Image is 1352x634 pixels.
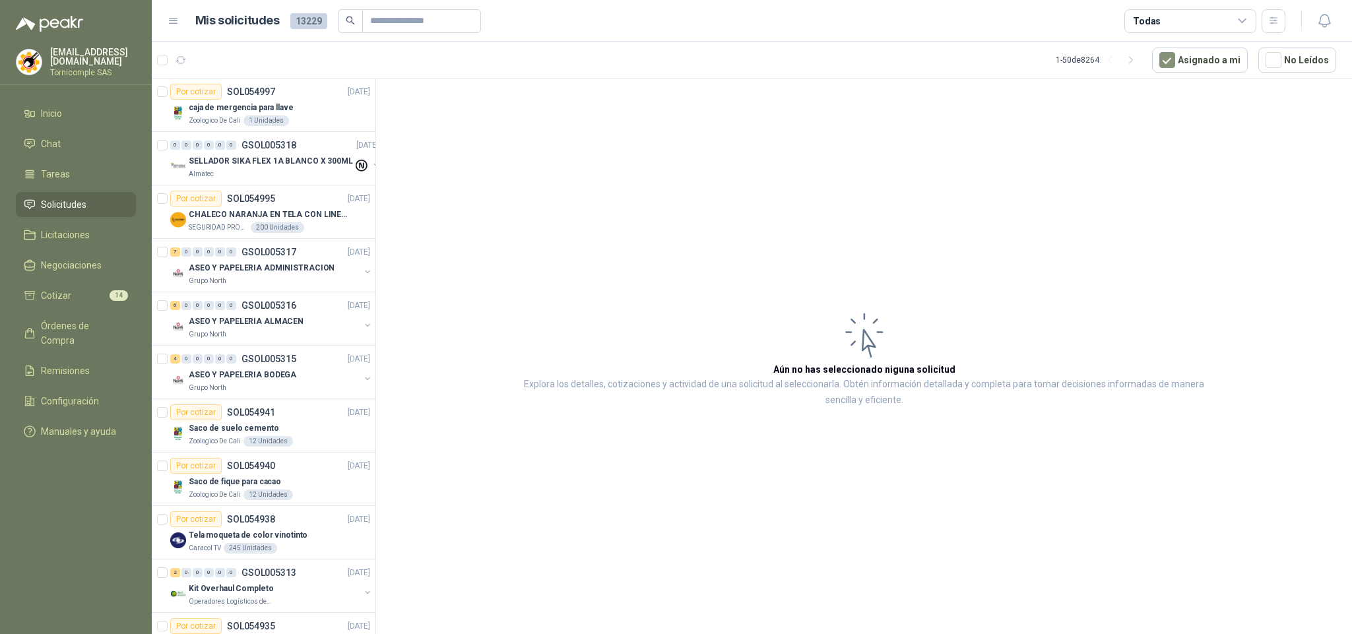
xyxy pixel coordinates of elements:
[215,301,225,310] div: 0
[41,394,99,408] span: Configuración
[170,511,222,527] div: Por cotizar
[41,258,102,272] span: Negociaciones
[348,300,370,312] p: [DATE]
[16,131,136,156] a: Chat
[170,137,381,179] a: 0 0 0 0 0 0 GSOL005318[DATE] Company LogoSELLADOR SIKA FLEX 1A BLANCO X 300MLAlmatec
[348,353,370,365] p: [DATE]
[170,265,186,281] img: Company Logo
[193,354,203,364] div: 0
[152,399,375,453] a: Por cotizarSOL054941[DATE] Company LogoSaco de suelo cementoZoologico De Cali12 Unidades
[189,155,353,168] p: SELLADOR SIKA FLEX 1A BLANCO X 300ML
[243,490,293,500] div: 12 Unidades
[170,532,186,548] img: Company Logo
[16,49,42,75] img: Company Logo
[224,543,277,554] div: 245 Unidades
[189,422,278,435] p: Saco de suelo cemento
[170,84,222,100] div: Por cotizar
[189,208,353,221] p: CHALECO NARANJA EN TELA CON LINEAS REFLECTIVAS
[170,404,222,420] div: Por cotizar
[170,568,180,577] div: 2
[152,185,375,239] a: Por cotizarSOL054995[DATE] Company LogoCHALECO NARANJA EN TELA CON LINEAS REFLECTIVASSEGURIDAD PR...
[189,490,241,500] p: Zoologico De Cali
[241,301,296,310] p: GSOL005316
[181,301,191,310] div: 0
[170,458,222,474] div: Por cotizar
[170,372,186,388] img: Company Logo
[16,313,136,353] a: Órdenes de Compra
[110,290,128,301] span: 14
[16,222,136,247] a: Licitaciones
[170,244,373,286] a: 7 0 0 0 0 0 GSOL005317[DATE] Company LogoASEO Y PAPELERIA ADMINISTRACIONGrupo North
[773,362,955,377] h3: Aún no has seleccionado niguna solicitud
[348,513,370,526] p: [DATE]
[170,426,186,441] img: Company Logo
[16,162,136,187] a: Tareas
[290,13,327,29] span: 13229
[181,354,191,364] div: 0
[170,351,373,393] a: 4 0 0 0 0 0 GSOL005315[DATE] Company LogoASEO Y PAPELERIA BODEGAGrupo North
[152,79,375,132] a: Por cotizarSOL054997[DATE] Company Logocaja de mergencia para llaveZoologico De Cali1 Unidades
[189,383,226,393] p: Grupo North
[1152,48,1248,73] button: Asignado a mi
[41,137,61,151] span: Chat
[189,262,335,274] p: ASEO Y PAPELERIA ADMINISTRACION
[170,191,222,206] div: Por cotizar
[50,48,136,66] p: [EMAIL_ADDRESS][DOMAIN_NAME]
[41,197,86,212] span: Solicitudes
[227,408,275,417] p: SOL054941
[226,141,236,150] div: 0
[348,246,370,259] p: [DATE]
[170,319,186,334] img: Company Logo
[189,529,307,542] p: Tela moqueta de color vinotinto
[348,620,370,633] p: [DATE]
[193,301,203,310] div: 0
[41,364,90,378] span: Remisiones
[152,453,375,506] a: Por cotizarSOL054940[DATE] Company LogoSaco de fique para cacaoZoologico De Cali12 Unidades
[16,283,136,308] a: Cotizar14
[189,222,248,233] p: SEGURIDAD PROVISER LTDA
[348,567,370,579] p: [DATE]
[226,354,236,364] div: 0
[241,141,296,150] p: GSOL005318
[241,354,296,364] p: GSOL005315
[181,568,191,577] div: 0
[348,406,370,419] p: [DATE]
[16,389,136,414] a: Configuración
[204,301,214,310] div: 0
[170,618,222,634] div: Por cotizar
[170,479,186,495] img: Company Logo
[1133,14,1161,28] div: Todas
[227,515,275,524] p: SOL054938
[170,354,180,364] div: 4
[346,16,355,25] span: search
[16,192,136,217] a: Solicitudes
[508,377,1220,408] p: Explora los detalles, cotizaciones y actividad de una solicitud al seleccionarla. Obtén informaci...
[16,253,136,278] a: Negociaciones
[227,194,275,203] p: SOL054995
[170,565,373,607] a: 2 0 0 0 0 0 GSOL005313[DATE] Company LogoKit Overhaul CompletoOperadores Logísticos del Caribe
[50,69,136,77] p: Tornicomple SAS
[189,276,226,286] p: Grupo North
[170,212,186,228] img: Company Logo
[189,583,273,595] p: Kit Overhaul Completo
[348,460,370,472] p: [DATE]
[193,141,203,150] div: 0
[170,586,186,602] img: Company Logo
[227,621,275,631] p: SOL054935
[189,115,241,126] p: Zoologico De Cali
[152,506,375,559] a: Por cotizarSOL054938[DATE] Company LogoTela moqueta de color vinotintoCaracol TV245 Unidades
[16,419,136,444] a: Manuales y ayuda
[189,315,304,328] p: ASEO Y PAPELERIA ALMACEN
[243,436,293,447] div: 12 Unidades
[189,543,221,554] p: Caracol TV
[189,476,281,488] p: Saco de fique para cacao
[241,247,296,257] p: GSOL005317
[170,141,180,150] div: 0
[181,247,191,257] div: 0
[226,301,236,310] div: 0
[215,141,225,150] div: 0
[170,298,373,340] a: 6 0 0 0 0 0 GSOL005316[DATE] Company LogoASEO Y PAPELERIA ALMACENGrupo North
[227,87,275,96] p: SOL054997
[241,568,296,577] p: GSOL005313
[16,16,83,32] img: Logo peakr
